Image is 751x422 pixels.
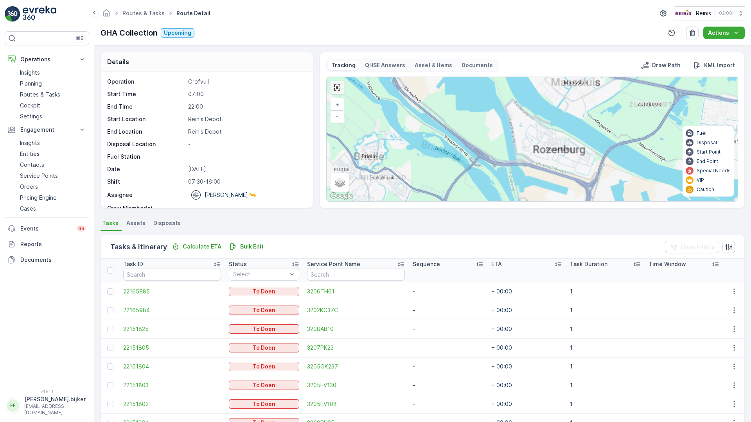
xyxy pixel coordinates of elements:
p: End Time [107,103,185,111]
td: + 00:00 [487,395,566,413]
p: Tracking [331,61,356,69]
p: To Doen [253,381,275,389]
div: Toggle Row Selected [107,363,113,370]
p: To Doen [253,344,275,352]
a: Routes & Tasks [122,10,165,16]
td: - [409,282,487,301]
p: Sequence [413,260,440,268]
a: Insights [17,138,89,148]
p: To Doen [253,363,275,370]
div: EE [7,399,19,412]
button: Reinis(+02:00) [674,6,745,20]
p: Cockpit [20,102,40,109]
p: Draw Path [652,61,681,69]
button: Actions [703,27,745,39]
p: Service Points [20,172,58,180]
div: Toggle Row Selected [107,345,113,351]
p: 07:00 [188,90,305,98]
a: Events99 [5,221,89,236]
td: + 00:00 [487,357,566,376]
a: Homepage [102,12,111,18]
td: - [409,357,487,376]
p: Disposal Location [107,140,185,148]
p: To Doen [253,306,275,314]
a: 22151825 [123,325,221,333]
p: Crew Member(s) [107,204,185,212]
a: Insights [17,67,89,78]
span: 3207PK23 [307,344,404,352]
a: Planning [17,78,89,89]
p: Events [20,225,72,232]
p: End Location [107,128,185,136]
p: Start Location [107,115,185,123]
p: Caution [697,186,714,193]
p: - [188,204,305,212]
a: 3208AB10 [307,325,404,333]
p: Documents [462,61,493,69]
p: End Point [697,158,718,165]
button: To Doen [229,362,300,371]
p: Tasks & Itinerary [110,241,167,252]
p: GHA Collection [101,27,158,39]
span: Tasks [102,219,119,227]
p: Reinis Depot [188,115,305,123]
span: + [336,101,339,108]
a: Pricing Engine [17,192,89,203]
button: Operations [5,52,89,67]
a: Documents [5,252,89,268]
p: [PERSON_NAME].bijker [24,395,86,403]
a: 3206TH61 [307,288,404,295]
td: - [409,395,487,413]
button: Engagement [5,122,89,138]
button: Upcoming [161,28,194,38]
p: 1 [570,344,641,352]
button: Bulk Edit [226,242,267,251]
p: 99 [78,225,84,232]
p: Status [229,260,247,268]
p: To Doen [253,400,275,408]
a: Zoom In [331,99,343,111]
p: Asset & Items [415,61,452,69]
div: Toggle Row Selected [107,307,113,313]
a: 22151804 [123,363,221,370]
td: + 00:00 [487,301,566,320]
button: To Doen [229,381,300,390]
span: 22165984 [123,306,221,314]
div: Toggle Row Selected [107,288,113,295]
img: logo_light-DOdMpM7g.png [23,6,56,22]
p: - [188,153,305,161]
p: Reinis [696,9,711,17]
p: Disposal [697,139,717,146]
p: Special Needs [697,168,731,174]
a: 3205GK237 [307,363,404,370]
a: Cockpit [17,100,89,111]
a: 22151803 [123,381,221,389]
p: Task ID [123,260,143,268]
a: Open this area in Google Maps (opens a new window) [329,191,354,201]
a: 3202KC37C [307,306,404,314]
a: Entities [17,148,89,159]
p: Insights [20,69,40,77]
img: Google [329,191,354,201]
td: + 00:00 [487,282,566,301]
p: Calculate ETA [183,243,221,250]
span: 3205EV130 [307,381,404,389]
p: Contacts [20,161,44,169]
a: Orders [17,181,89,192]
a: 22151805 [123,344,221,352]
a: 22165985 [123,288,221,295]
div: Toggle Row Selected [107,401,113,407]
p: Settings [20,113,42,120]
p: Shift [107,178,185,186]
button: To Doen [229,287,300,296]
p: Grofvuil [188,78,305,86]
a: 3205EV108 [307,400,404,408]
p: Start Point [697,149,720,155]
a: 22151802 [123,400,221,408]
